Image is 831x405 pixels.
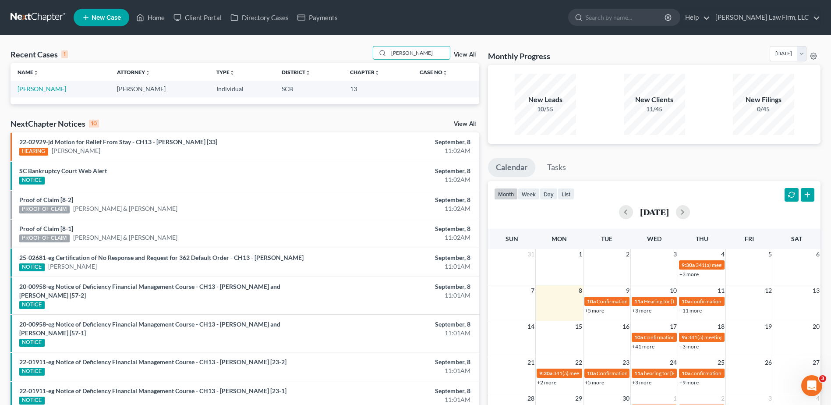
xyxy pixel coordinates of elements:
[442,70,448,75] i: unfold_more
[679,271,699,277] a: +3 more
[733,105,794,114] div: 0/45
[326,291,470,300] div: 11:01AM
[539,158,574,177] a: Tasks
[19,177,45,185] div: NOTICE
[764,357,773,368] span: 26
[132,10,169,25] a: Home
[19,387,286,394] a: 22-01911-eg Notice of Deficiency Financial Management Course - CH13 - [PERSON_NAME] [23-1]
[682,262,695,268] span: 9:30a
[574,393,583,404] span: 29
[89,120,99,128] div: 10
[586,9,666,25] input: Search by name...
[226,10,293,25] a: Directory Cases
[553,370,638,377] span: 341(a) meeting for [PERSON_NAME]
[506,235,518,242] span: Sun
[326,358,470,366] div: September, 8
[578,285,583,296] span: 8
[669,321,678,332] span: 17
[717,285,725,296] span: 11
[19,301,45,309] div: NOTICE
[819,375,826,382] span: 3
[622,357,630,368] span: 23
[169,10,226,25] a: Client Portal
[19,320,280,337] a: 20-00958-eg Notice of Deficiency Financial Management Course - CH13 - [PERSON_NAME] and [PERSON_N...
[812,285,820,296] span: 13
[18,85,66,92] a: [PERSON_NAME]
[574,357,583,368] span: 22
[145,70,150,75] i: unfold_more
[574,321,583,332] span: 15
[73,233,177,242] a: [PERSON_NAME] & [PERSON_NAME]
[326,282,470,291] div: September, 8
[326,262,470,271] div: 11:01AM
[19,167,107,174] a: SC Bankruptcy Court Web Alert
[632,343,654,350] a: +41 more
[622,393,630,404] span: 30
[527,357,535,368] span: 21
[679,379,699,386] a: +9 more
[527,393,535,404] span: 28
[585,379,604,386] a: +5 more
[597,370,697,377] span: Confirmation Hearing for [PERSON_NAME]
[454,52,476,58] a: View All
[216,69,235,75] a: Typeunfold_more
[682,334,687,341] span: 9a
[696,262,780,268] span: 341(a) meeting for [PERSON_NAME]
[691,370,790,377] span: confirmation hearing for [PERSON_NAME]
[19,148,48,156] div: HEARING
[52,146,100,155] a: [PERSON_NAME]
[587,370,596,377] span: 10a
[601,235,612,242] span: Tue
[389,46,450,59] input: Search by name...
[720,249,725,259] span: 4
[209,81,275,97] td: Individual
[33,70,39,75] i: unfold_more
[764,285,773,296] span: 12
[494,188,518,200] button: month
[326,146,470,155] div: 11:02AM
[527,321,535,332] span: 14
[812,321,820,332] span: 20
[681,10,710,25] a: Help
[454,121,476,127] a: View All
[420,69,448,75] a: Case Nounfold_more
[488,158,535,177] a: Calendar
[815,393,820,404] span: 4
[688,334,773,341] span: 341(a) meeting for [PERSON_NAME]
[19,234,70,242] div: PROOF OF CLAIM
[767,249,773,259] span: 5
[375,70,380,75] i: unfold_more
[19,368,45,376] div: NOTICE
[326,195,470,204] div: September, 8
[61,50,68,58] div: 1
[720,393,725,404] span: 2
[73,204,177,213] a: [PERSON_NAME] & [PERSON_NAME]
[696,235,708,242] span: Thu
[326,167,470,175] div: September, 8
[682,298,690,305] span: 10a
[682,370,690,377] span: 10a
[19,206,70,213] div: PROOF OF CLAIM
[625,285,630,296] span: 9
[691,298,790,305] span: confirmation hearing for [PERSON_NAME]
[640,207,669,217] h2: [DATE]
[19,225,73,232] a: Proof of Claim [8-1]
[326,366,470,375] div: 11:01AM
[647,235,661,242] span: Wed
[326,253,470,262] div: September, 8
[585,307,604,314] a: +5 more
[326,233,470,242] div: 11:02AM
[19,196,73,203] a: Proof of Claim [8-2]
[11,49,68,60] div: Recent Cases
[19,138,217,146] a: 22-02929-jd Motion for Relief From Stay - CH13 - [PERSON_NAME] [33]
[92,14,121,21] span: New Case
[558,188,574,200] button: list
[326,204,470,213] div: 11:02AM
[518,188,540,200] button: week
[679,307,702,314] a: +11 more
[488,51,550,61] h3: Monthly Progress
[305,70,311,75] i: unfold_more
[527,249,535,259] span: 31
[326,395,470,404] div: 11:01AM
[19,339,45,347] div: NOTICE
